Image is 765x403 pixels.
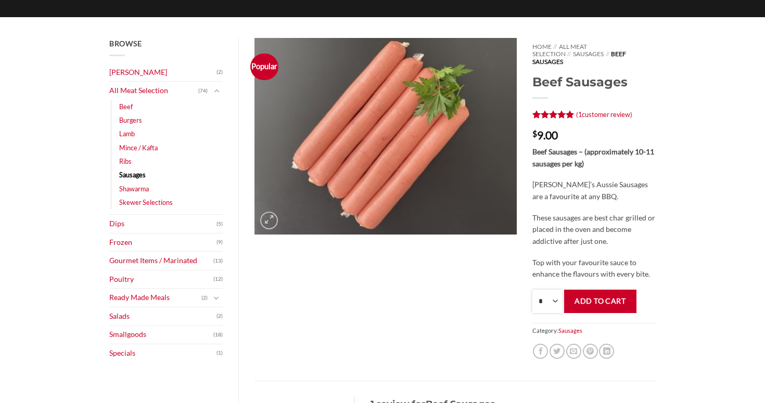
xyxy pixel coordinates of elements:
span: (18) [213,327,223,343]
span: (2) [216,308,223,324]
a: Salads [109,307,216,326]
span: Rated out of 5 based on customer rating [532,110,575,123]
span: (5) [216,216,223,232]
a: All Meat Selection [532,43,587,58]
span: $ [532,129,537,138]
a: Ribs [119,154,132,168]
span: (1) [216,345,223,361]
img: Beef Sausages [254,38,517,235]
p: Top with your favourite sauce to enhance the flavours with every bite. [532,257,656,280]
a: All Meat Selection [109,82,198,100]
button: Add to cart [564,290,636,313]
span: (2) [216,64,223,80]
a: Share on Twitter [550,344,565,359]
span: // [606,50,609,58]
a: Frozen [109,233,216,252]
a: Ready Made Meals [109,289,201,307]
a: Dips [109,215,216,233]
a: Mince / Kafta [119,141,158,154]
a: (1customer review) [576,110,632,119]
a: Specials [109,344,216,362]
a: Gourmet Items / Marinated [109,252,213,270]
a: Smallgoods [109,326,213,344]
a: Zoom [260,212,278,229]
span: 1 [578,110,582,119]
a: Beef [119,100,133,113]
button: Toggle [210,85,223,97]
h1: Beef Sausages [532,74,656,90]
span: // [567,50,571,58]
span: Beef Sausages [532,50,626,65]
span: // [553,43,557,50]
button: Toggle [210,292,223,304]
strong: Beef Sausages – (approximately 10-11 sausages per kg) [532,147,654,168]
a: Skewer Selections [119,196,173,209]
a: Burgers [119,113,142,127]
span: (13) [213,253,223,269]
a: Share on LinkedIn [599,344,614,359]
a: Sausages [119,168,146,181]
a: Sausages [573,50,604,58]
span: (2) [201,290,208,306]
p: [PERSON_NAME]’s Aussie Sausages are a favourite at any BBQ. [532,179,656,202]
a: Poultry [109,270,213,289]
div: Rated 5 out of 5 [532,110,575,120]
a: [PERSON_NAME] [109,63,216,82]
a: Pin on Pinterest [583,344,598,359]
a: Share on Facebook [533,344,548,359]
a: Shawarma [119,182,149,196]
a: Email to a Friend [566,344,581,359]
a: Lamb [119,127,135,140]
span: (74) [198,83,208,99]
bdi: 9.00 [532,128,558,141]
span: 1 [532,110,538,123]
a: Sausages [558,327,582,334]
a: Home [532,43,552,50]
span: Browse [109,39,142,48]
p: These sausages are best char grilled or placed in the oven and become addictive after just one. [532,212,656,248]
span: (12) [213,271,223,287]
span: Category: [532,323,656,338]
span: (9) [216,235,223,250]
